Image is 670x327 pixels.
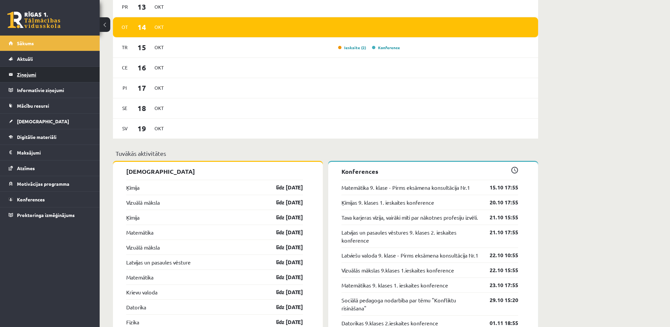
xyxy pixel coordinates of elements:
[264,243,303,251] a: līdz [DATE]
[341,213,478,221] a: Tava karjeras vīzija, vairāki mīti par nākotnes profesiju izvēli.
[118,83,132,93] span: Pi
[264,228,303,236] a: līdz [DATE]
[132,42,152,53] span: 15
[118,123,132,134] span: Sv
[126,198,160,206] a: Vizuālā māksla
[126,167,303,176] p: [DEMOGRAPHIC_DATA]
[338,45,366,50] a: Ieskaite (2)
[9,67,91,82] a: Ziņojumi
[17,118,69,124] span: [DEMOGRAPHIC_DATA]
[17,165,35,171] span: Atzīmes
[132,123,152,134] span: 19
[480,296,518,304] a: 29.10 15:20
[480,183,518,191] a: 15.10 17:55
[341,183,470,191] a: Matemātika 9. klase - Pirms eksāmena konsultācija Nr.1
[341,251,478,259] a: Latviešu valoda 9. klase - Pirms eksāmena konsultācija Nr.1
[9,161,91,176] a: Atzīmes
[480,251,518,259] a: 22.10 10:55
[264,318,303,326] a: līdz [DATE]
[126,273,153,281] a: Matemātika
[152,62,166,73] span: Okt
[17,181,69,187] span: Motivācijas programma
[480,213,518,221] a: 21.10 15:55
[341,296,480,312] a: Sociālā pedagoga nodarbība par tēmu "Konfliktu risināšana"
[341,228,480,244] a: Latvijas un pasaules vēstures 9. klases 2. ieskaites konference
[152,83,166,93] span: Okt
[9,51,91,66] a: Aktuāli
[341,198,434,206] a: Ķīmijas 9. klases 1. ieskaites konference
[17,145,91,160] legend: Maksājumi
[132,62,152,73] span: 16
[264,303,303,311] a: līdz [DATE]
[152,103,166,113] span: Okt
[126,258,191,266] a: Latvijas un pasaules vēsture
[118,2,132,12] span: Pr
[9,36,91,51] a: Sākums
[480,228,518,236] a: 21.10 17:55
[9,82,91,98] a: Informatīvie ziņojumi
[264,183,303,191] a: līdz [DATE]
[126,303,146,311] a: Datorika
[341,319,438,327] a: Datorikas 9.klases 2.ieskaites konference
[264,213,303,221] a: līdz [DATE]
[118,62,132,73] span: Ce
[118,103,132,113] span: Se
[264,288,303,296] a: līdz [DATE]
[17,67,91,82] legend: Ziņojumi
[126,243,160,251] a: Vizuālā māksla
[9,145,91,160] a: Maksājumi
[126,183,140,191] a: Ķīmija
[152,123,166,134] span: Okt
[341,167,518,176] p: Konferences
[132,103,152,114] span: 18
[372,45,400,50] a: Konference
[132,1,152,12] span: 13
[17,212,75,218] span: Proktoringa izmēģinājums
[9,207,91,223] a: Proktoringa izmēģinājums
[480,198,518,206] a: 20.10 17:55
[132,22,152,33] span: 14
[480,266,518,274] a: 22.10 15:55
[9,192,91,207] a: Konferences
[132,82,152,93] span: 17
[126,213,140,221] a: Ķīmija
[264,198,303,206] a: līdz [DATE]
[341,266,454,274] a: Vizuālās mākslas 9.klases 1.ieskaites konference
[480,281,518,289] a: 23.10 17:55
[118,42,132,53] span: Tr
[126,318,139,326] a: Fizika
[341,281,448,289] a: Matemātikas 9. klases 1. ieskaites konference
[152,22,166,32] span: Okt
[116,149,535,158] p: Tuvākās aktivitātes
[264,273,303,281] a: līdz [DATE]
[9,114,91,129] a: [DEMOGRAPHIC_DATA]
[9,176,91,191] a: Motivācijas programma
[152,42,166,53] span: Okt
[118,22,132,32] span: Ot
[17,56,33,62] span: Aktuāli
[264,258,303,266] a: līdz [DATE]
[17,40,34,46] span: Sākums
[9,129,91,145] a: Digitālie materiāli
[17,103,49,109] span: Mācību resursi
[9,98,91,113] a: Mācību resursi
[126,228,153,236] a: Matemātika
[152,2,166,12] span: Okt
[17,196,45,202] span: Konferences
[126,288,157,296] a: Krievu valoda
[17,82,91,98] legend: Informatīvie ziņojumi
[7,12,60,28] a: Rīgas 1. Tālmācības vidusskola
[17,134,56,140] span: Digitālie materiāli
[480,319,518,327] a: 01.11 18:55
